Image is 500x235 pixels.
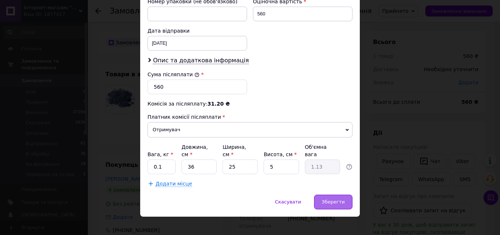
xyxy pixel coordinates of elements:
label: Довжина, см [182,144,208,157]
label: Вага, кг [148,151,173,157]
span: Зберегти [322,199,345,205]
label: Висота, см [264,151,296,157]
span: Опис та додаткова інформація [153,57,249,64]
div: Дата відправки [148,27,247,34]
span: Платник комісії післяплати [148,114,221,120]
label: Сума післяплати [148,71,199,77]
label: Ширина, см [223,144,246,157]
span: Додати місце [156,181,192,187]
span: 31.20 ₴ [208,101,230,107]
div: Комісія за післяплату: [148,100,352,107]
div: Об'ємна вага [305,143,340,158]
span: Отримувач [148,122,352,137]
span: Скасувати [275,199,301,205]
